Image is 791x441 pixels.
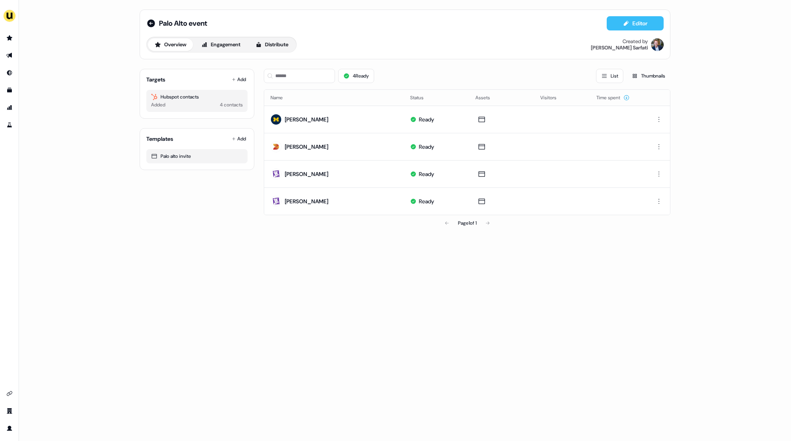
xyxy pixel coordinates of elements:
div: Ready [419,197,434,205]
button: 4Ready [338,69,374,83]
button: Add [230,74,248,85]
div: Added [151,101,165,109]
a: Go to outbound experience [3,49,16,62]
a: Go to team [3,405,16,417]
img: Yann [651,38,664,51]
a: Go to experiments [3,119,16,131]
a: Editor [607,20,664,28]
div: Created by [623,38,648,45]
a: Go to integrations [3,387,16,400]
div: Ready [419,170,434,178]
a: Go to prospects [3,32,16,44]
button: List [596,69,623,83]
div: [PERSON_NAME] Sarfati [591,45,648,51]
div: [PERSON_NAME] [285,143,328,151]
div: Targets [146,76,165,83]
button: Engagement [195,38,247,51]
button: Editor [607,16,664,30]
div: Palo alto invite [151,152,243,160]
button: Time spent [596,91,630,105]
div: Templates [146,135,173,143]
div: 4 contacts [220,101,243,109]
div: Hubspot contacts [151,93,243,101]
div: [PERSON_NAME] [285,197,328,205]
div: [PERSON_NAME] [285,115,328,123]
a: Go to attribution [3,101,16,114]
button: Thumbnails [626,69,670,83]
a: Go to templates [3,84,16,97]
button: Overview [148,38,193,51]
th: Assets [469,90,534,106]
button: Name [271,91,292,105]
button: Distribute [249,38,295,51]
div: Page 1 of 1 [458,219,477,227]
div: [PERSON_NAME] [285,170,328,178]
a: Go to profile [3,422,16,435]
button: Add [230,133,248,144]
span: Palo Alto event [159,19,207,28]
button: Status [410,91,433,105]
div: Ready [419,115,434,123]
div: Ready [419,143,434,151]
button: Visitors [540,91,566,105]
a: Go to Inbound [3,66,16,79]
